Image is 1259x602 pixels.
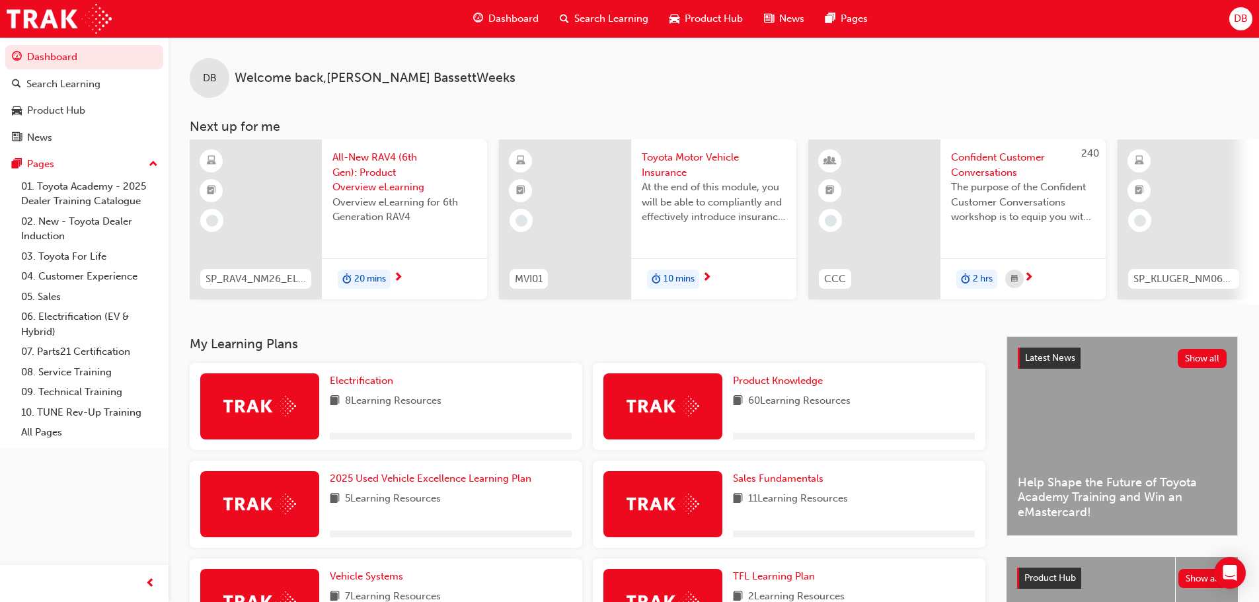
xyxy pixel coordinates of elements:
span: News [779,11,804,26]
span: DB [203,71,217,86]
a: Product Hub [5,98,163,123]
a: news-iconNews [753,5,815,32]
h3: My Learning Plans [190,336,985,352]
span: Dashboard [488,11,539,26]
span: learningResourceType_ELEARNING-icon [516,153,525,170]
span: SP_RAV4_NM26_EL01 [206,272,306,287]
span: 2025 Used Vehicle Excellence Learning Plan [330,472,531,484]
span: book-icon [733,393,743,410]
span: 20 mins [354,272,386,287]
span: next-icon [1024,272,1034,284]
a: 09. Technical Training [16,382,163,402]
span: Overview eLearning for 6th Generation RAV4 [332,195,477,225]
button: DashboardSearch LearningProduct HubNews [5,42,163,152]
span: search-icon [12,79,21,91]
span: Confident Customer Conversations [951,150,1095,180]
a: 01. Toyota Academy - 2025 Dealer Training Catalogue [16,176,163,211]
span: Sales Fundamentals [733,472,823,484]
a: MVI01Toyota Motor Vehicle InsuranceAt the end of this module, you will be able to compliantly and... [499,139,796,299]
h3: Next up for me [169,119,1259,134]
a: Dashboard [5,45,163,69]
span: Help Shape the Future of Toyota Academy Training and Win an eMastercard! [1018,475,1227,520]
span: All-New RAV4 (6th Gen): Product Overview eLearning [332,150,477,195]
span: learningRecordVerb_NONE-icon [1134,215,1146,227]
a: Product Knowledge [733,373,828,389]
a: 10. TUNE Rev-Up Training [16,402,163,423]
span: 5 Learning Resources [345,491,441,508]
a: News [5,126,163,150]
a: Latest NewsShow allHelp Shape the Future of Toyota Academy Training and Win an eMastercard! [1007,336,1238,536]
span: learningResourceType_ELEARNING-icon [1135,153,1144,170]
span: Pages [841,11,868,26]
span: pages-icon [825,11,835,27]
span: Electrification [330,375,393,387]
a: 05. Sales [16,287,163,307]
button: Show all [1178,349,1227,368]
div: Open Intercom Messenger [1214,557,1246,589]
a: Electrification [330,373,399,389]
span: up-icon [149,156,158,173]
span: Search Learning [574,11,648,26]
span: Latest News [1025,352,1075,363]
a: 07. Parts21 Certification [16,342,163,362]
div: News [27,130,52,145]
div: Search Learning [26,77,100,92]
span: learningRecordVerb_NONE-icon [515,215,527,227]
span: MVI01 [515,272,543,287]
span: 10 mins [664,272,695,287]
span: booktick-icon [516,182,525,200]
span: booktick-icon [1135,182,1144,200]
button: Pages [5,152,163,176]
span: learningRecordVerb_NONE-icon [825,215,837,227]
span: booktick-icon [825,182,835,200]
span: book-icon [330,393,340,410]
span: 60 Learning Resources [748,393,851,410]
span: learningResourceType_INSTRUCTOR_LED-icon [825,153,835,170]
span: TFL Learning Plan [733,570,815,582]
span: The purpose of the Confident Customer Conversations workshop is to equip you with tools to commun... [951,180,1095,225]
a: Product HubShow all [1017,568,1227,589]
span: Product Hub [685,11,743,26]
a: TFL Learning Plan [733,569,820,584]
span: duration-icon [652,271,661,288]
a: 08. Service Training [16,362,163,383]
div: Product Hub [27,103,85,118]
a: pages-iconPages [815,5,878,32]
a: Latest NewsShow all [1018,348,1227,369]
a: Sales Fundamentals [733,471,829,486]
a: 02. New - Toyota Dealer Induction [16,211,163,246]
a: All Pages [16,422,163,443]
span: Product Knowledge [733,375,823,387]
img: Trak [7,4,112,34]
span: 8 Learning Resources [345,393,441,410]
img: Trak [223,494,296,514]
span: At the end of this module, you will be able to compliantly and effectively introduce insurance cu... [642,180,786,225]
span: next-icon [393,272,403,284]
span: calendar-icon [1011,271,1018,287]
a: search-iconSearch Learning [549,5,659,32]
span: CCC [824,272,846,287]
a: 06. Electrification (EV & Hybrid) [16,307,163,342]
span: duration-icon [342,271,352,288]
span: car-icon [669,11,679,27]
span: book-icon [733,491,743,508]
span: duration-icon [961,271,970,288]
span: booktick-icon [207,182,216,200]
a: car-iconProduct Hub [659,5,753,32]
span: Toyota Motor Vehicle Insurance [642,150,786,180]
span: guage-icon [12,52,22,63]
a: 240CCCConfident Customer ConversationsThe purpose of the Confident Customer Conversations worksho... [808,139,1106,299]
span: news-icon [12,132,22,144]
span: Vehicle Systems [330,570,403,582]
img: Trak [627,494,699,514]
button: DB [1229,7,1252,30]
span: prev-icon [145,576,155,592]
img: Trak [627,396,699,416]
a: SP_RAV4_NM26_EL01All-New RAV4 (6th Gen): Product Overview eLearningOverview eLearning for 6th Gen... [190,139,487,299]
span: Product Hub [1024,572,1076,583]
img: Trak [223,396,296,416]
a: 2025 Used Vehicle Excellence Learning Plan [330,471,537,486]
span: learningRecordVerb_NONE-icon [206,215,218,227]
div: Pages [27,157,54,172]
